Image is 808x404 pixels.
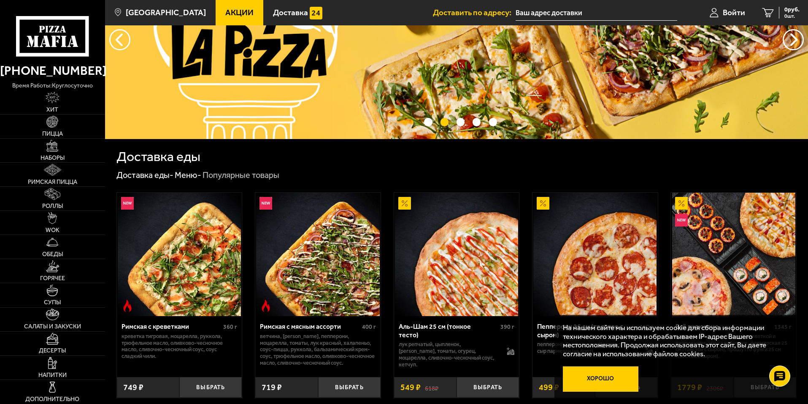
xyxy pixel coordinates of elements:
[223,323,237,330] span: 360 г
[42,203,63,209] span: Роллы
[537,322,637,338] div: Пепперони 25 см (толстое с сыром)
[260,333,376,367] p: ветчина, [PERSON_NAME], пепперони, моцарелла, томаты, лук красный, халапеньо, соус-пицца, руккола...
[399,322,499,338] div: Аль-Шам 25 см (тонкое тесто)
[399,341,499,368] p: лук репчатый, цыпленок, [PERSON_NAME], томаты, огурец, моцарелла, сливочно-чесночный соус, кетчуп.
[473,118,481,126] button: точки переключения
[489,118,497,126] button: точки переключения
[179,377,242,398] button: Выбрать
[563,323,784,358] p: На нашем сайте мы используем cookie для сбора информации технического характера и обрабатываем IP...
[457,118,465,126] button: точки переключения
[500,323,514,330] span: 390 г
[563,366,639,392] button: Хорошо
[537,341,637,355] p: пепперони, [PERSON_NAME], соус-пицца, сыр пармезан (на борт).
[400,383,421,392] span: 549 ₽
[122,333,238,360] p: креветка тигровая, моцарелла, руккола, трюфельное масло, оливково-чесночное масло, сливочно-чесно...
[516,5,677,21] input: Ваш адрес доставки
[394,193,519,316] a: АкционныйАль-Шам 25 см (тонкое тесто)
[42,131,63,137] span: Пицца
[398,197,411,210] img: Акционный
[40,276,65,281] span: Горячее
[121,197,134,210] img: Новинка
[116,170,173,180] a: Доставка еды-
[256,193,379,316] img: Римская с мясным ассорти
[24,324,81,330] span: Салаты и закуски
[46,107,58,113] span: Хит
[28,179,77,185] span: Римская пицца
[39,348,66,354] span: Десерты
[203,170,279,181] div: Популярные товары
[537,197,549,210] img: Акционный
[533,193,657,316] img: Пепперони 25 см (толстое с сыром)
[46,227,59,233] span: WOK
[433,8,516,16] span: Доставить по адресу:
[121,300,134,312] img: Острое блюдо
[440,118,449,126] button: точки переключения
[116,150,200,164] h1: Доставка еды
[25,396,79,402] span: Дополнительно
[259,197,272,210] img: Новинка
[42,251,63,257] span: Обеды
[310,7,322,19] img: 15daf4d41897b9f0e9f617042186c801.svg
[260,322,360,330] div: Римская с мясным ассорти
[126,8,206,16] span: [GEOGRAPHIC_DATA]
[457,377,519,398] button: Выбрать
[118,193,241,316] img: Римская с креветками
[38,372,67,378] span: Напитки
[41,155,65,161] span: Наборы
[675,197,688,210] img: Акционный
[424,118,432,126] button: точки переключения
[362,323,376,330] span: 400 г
[44,300,61,306] span: Супы
[318,377,381,398] button: Выбрать
[123,383,143,392] span: 749 ₽
[225,8,254,16] span: Акции
[273,8,308,16] span: Доставка
[671,193,796,316] a: АкционныйНовинкаВсё включено
[255,193,381,316] a: НовинкаОстрое блюдоРимская с мясным ассорти
[532,193,658,316] a: АкционныйПепперони 25 см (толстое с сыром)
[539,383,559,392] span: 499 ₽
[672,193,795,316] img: Всё включено
[425,383,438,392] s: 618 ₽
[262,383,282,392] span: 719 ₽
[395,193,518,316] img: Аль-Шам 25 см (тонкое тесто)
[723,8,745,16] span: Войти
[784,14,800,19] span: 0 шт.
[175,170,201,180] a: Меню-
[675,214,688,227] img: Новинка
[783,29,804,50] button: предыдущий
[109,29,130,50] button: следующий
[117,193,242,316] a: НовинкаОстрое блюдоРимская с креветками
[784,7,800,13] span: 0 руб.
[122,322,222,330] div: Римская с креветками
[259,300,272,312] img: Острое блюдо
